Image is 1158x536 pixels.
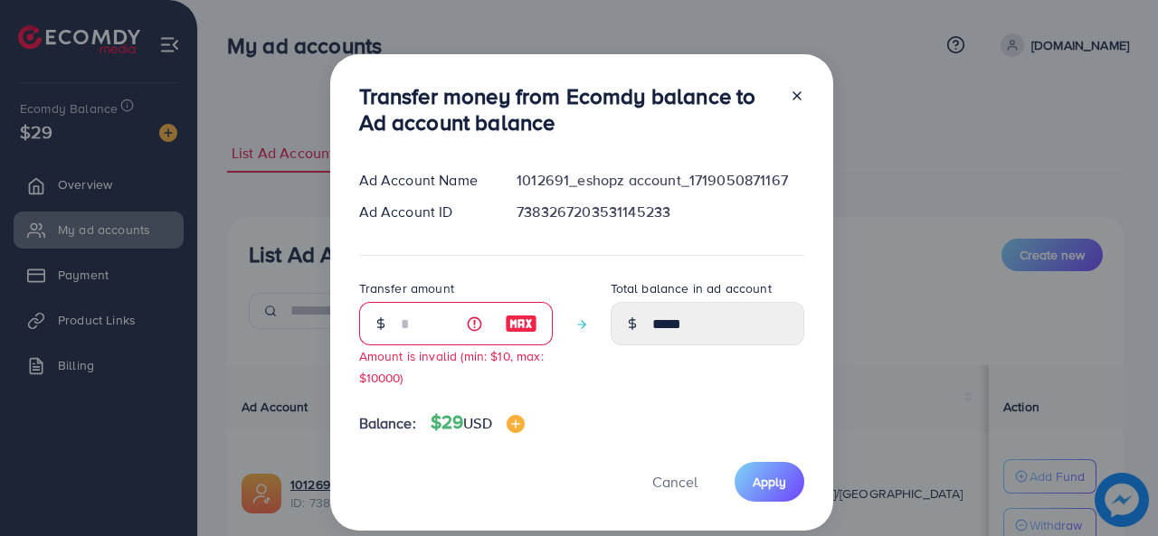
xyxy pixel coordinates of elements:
[359,279,454,297] label: Transfer amount
[431,411,525,434] h4: $29
[753,473,786,491] span: Apply
[652,472,698,492] span: Cancel
[359,347,544,385] small: Amount is invalid (min: $10, max: $10000)
[463,413,491,433] span: USD
[505,313,537,334] img: image
[502,202,818,222] div: 7383267203531145233
[611,279,772,297] label: Total balance in ad account
[735,462,804,501] button: Apply
[359,413,416,434] span: Balance:
[359,83,775,136] h3: Transfer money from Ecomdy balance to Ad account balance
[502,170,818,191] div: 1012691_eshopz account_1719050871167
[345,170,503,191] div: Ad Account Name
[507,415,525,433] img: image
[345,202,503,222] div: Ad Account ID
[630,462,720,501] button: Cancel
